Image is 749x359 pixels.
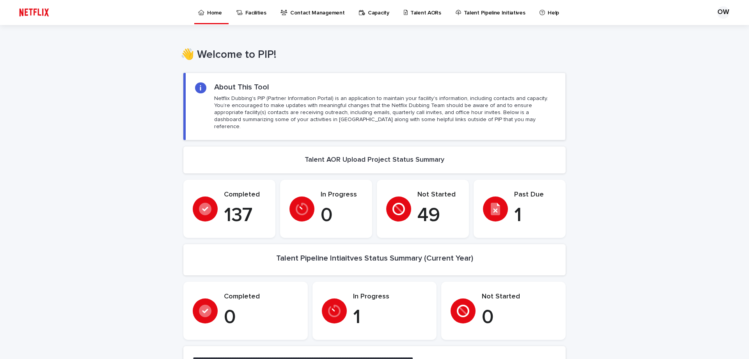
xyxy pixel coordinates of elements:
p: Completed [224,191,266,199]
p: 1 [353,306,428,329]
div: OW [717,6,729,19]
p: 1 [514,204,556,227]
img: ifQbXi3ZQGMSEF7WDB7W [16,5,53,20]
p: Completed [224,293,298,301]
p: Not Started [417,191,460,199]
p: In Progress [353,293,428,301]
h2: Talent AOR Upload Project Status Summary [305,156,444,164]
p: 137 [224,204,266,227]
p: Netflix Dubbing's PIP (Partner Information Portal) is an application to maintain your facility's ... [214,95,556,130]
p: Not Started [482,293,556,301]
p: Past Due [514,191,556,199]
h2: Talent Pipeline Intiaitves Status Summary (Current Year) [276,254,473,263]
p: 0 [321,204,363,227]
p: In Progress [321,191,363,199]
p: 0 [482,306,556,329]
h2: About This Tool [214,82,269,92]
p: 0 [224,306,298,329]
h1: 👋 Welcome to PIP! [181,48,563,62]
p: 49 [417,204,460,227]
